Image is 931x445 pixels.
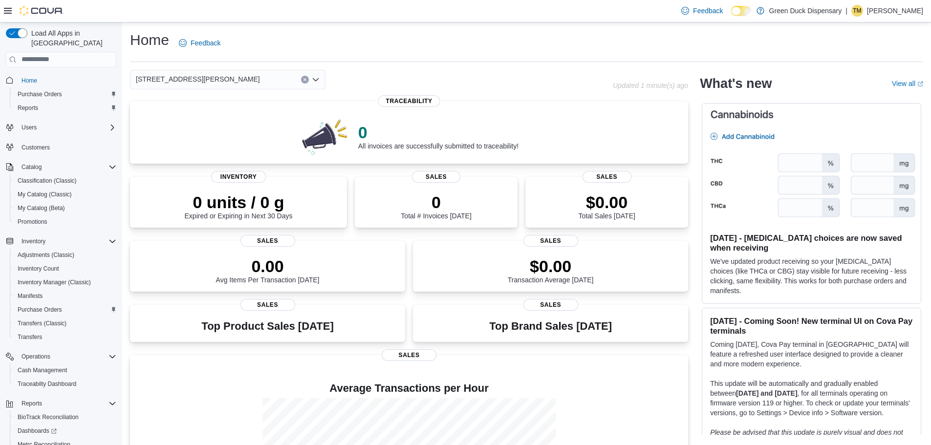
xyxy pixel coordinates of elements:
[10,289,120,303] button: Manifests
[700,76,772,91] h2: What's new
[185,192,293,212] p: 0 units / 0 g
[710,256,913,296] p: We've updated product receiving so your [MEDICAL_DATA] choices (like THCa or CBG) stay visible fo...
[10,363,120,377] button: Cash Management
[136,73,260,85] span: [STREET_ADDRESS][PERSON_NAME]
[14,425,61,437] a: Dashboards
[18,142,54,153] a: Customers
[27,28,116,48] span: Load All Apps in [GEOGRAPHIC_DATA]
[22,400,42,407] span: Reports
[14,202,116,214] span: My Catalog (Beta)
[10,330,120,344] button: Transfers
[18,235,49,247] button: Inventory
[22,163,42,171] span: Catalog
[18,398,46,409] button: Reports
[14,88,116,100] span: Purchase Orders
[693,6,723,16] span: Feedback
[710,233,913,253] h3: [DATE] - [MEDICAL_DATA] choices are now saved when receiving
[10,377,120,391] button: Traceabilty Dashboard
[14,102,116,114] span: Reports
[10,101,120,115] button: Reports
[18,366,67,374] span: Cash Management
[378,95,440,107] span: Traceability
[2,140,120,154] button: Customers
[867,5,923,17] p: [PERSON_NAME]
[22,124,37,131] span: Users
[18,251,74,259] span: Adjustments (Classic)
[18,427,57,435] span: Dashboards
[18,122,41,133] button: Users
[14,364,71,376] a: Cash Management
[14,331,46,343] a: Transfers
[14,378,80,390] a: Traceabilty Dashboard
[10,410,120,424] button: BioTrack Reconciliation
[2,121,120,134] button: Users
[917,81,923,87] svg: External link
[18,74,116,86] span: Home
[18,218,47,226] span: Promotions
[201,320,333,332] h3: Top Product Sales [DATE]
[845,5,847,17] p: |
[18,161,116,173] span: Catalog
[508,256,594,284] div: Transaction Average [DATE]
[14,304,66,316] a: Purchase Orders
[14,290,46,302] a: Manifests
[216,256,320,276] p: 0.00
[14,175,81,187] a: Classification (Classic)
[14,276,116,288] span: Inventory Manager (Classic)
[578,192,635,212] p: $0.00
[14,216,116,228] span: Promotions
[130,30,169,50] h1: Home
[18,413,79,421] span: BioTrack Reconciliation
[18,265,59,273] span: Inventory Count
[10,424,120,438] a: Dashboards
[22,77,37,85] span: Home
[18,204,65,212] span: My Catalog (Beta)
[18,319,66,327] span: Transfers (Classic)
[14,102,42,114] a: Reports
[22,237,45,245] span: Inventory
[18,351,54,362] button: Operations
[18,177,77,185] span: Classification (Classic)
[10,262,120,275] button: Inventory Count
[523,235,578,247] span: Sales
[710,379,913,418] p: This update will be automatically and gradually enabled between , for all terminals operating on ...
[14,425,116,437] span: Dashboards
[583,171,631,183] span: Sales
[175,33,224,53] a: Feedback
[10,174,120,188] button: Classification (Classic)
[312,76,320,84] button: Open list of options
[508,256,594,276] p: $0.00
[14,263,63,275] a: Inventory Count
[2,397,120,410] button: Reports
[769,5,842,17] p: Green Duck Dispensary
[412,171,461,183] span: Sales
[613,82,688,89] p: Updated 1 minute(s) ago
[10,303,120,317] button: Purchase Orders
[489,320,612,332] h3: Top Brand Sales [DATE]
[18,306,62,314] span: Purchase Orders
[301,76,309,84] button: Clear input
[710,339,913,369] p: Coming [DATE], Cova Pay terminal in [GEOGRAPHIC_DATA] will feature a refreshed user interface des...
[14,364,116,376] span: Cash Management
[14,411,83,423] a: BioTrack Reconciliation
[18,122,116,133] span: Users
[18,104,38,112] span: Reports
[10,87,120,101] button: Purchase Orders
[401,192,471,220] div: Total # Invoices [DATE]
[14,290,116,302] span: Manifests
[892,80,923,87] a: View allExternal link
[14,189,76,200] a: My Catalog (Classic)
[736,389,797,397] strong: [DATE] and [DATE]
[191,38,220,48] span: Feedback
[18,292,43,300] span: Manifests
[300,117,350,156] img: 0
[14,249,116,261] span: Adjustments (Classic)
[14,88,66,100] a: Purchase Orders
[14,318,70,329] a: Transfers (Classic)
[10,188,120,201] button: My Catalog (Classic)
[185,192,293,220] div: Expired or Expiring in Next 30 Days
[10,317,120,330] button: Transfers (Classic)
[18,90,62,98] span: Purchase Orders
[731,6,752,16] input: Dark Mode
[14,378,116,390] span: Traceabilty Dashboard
